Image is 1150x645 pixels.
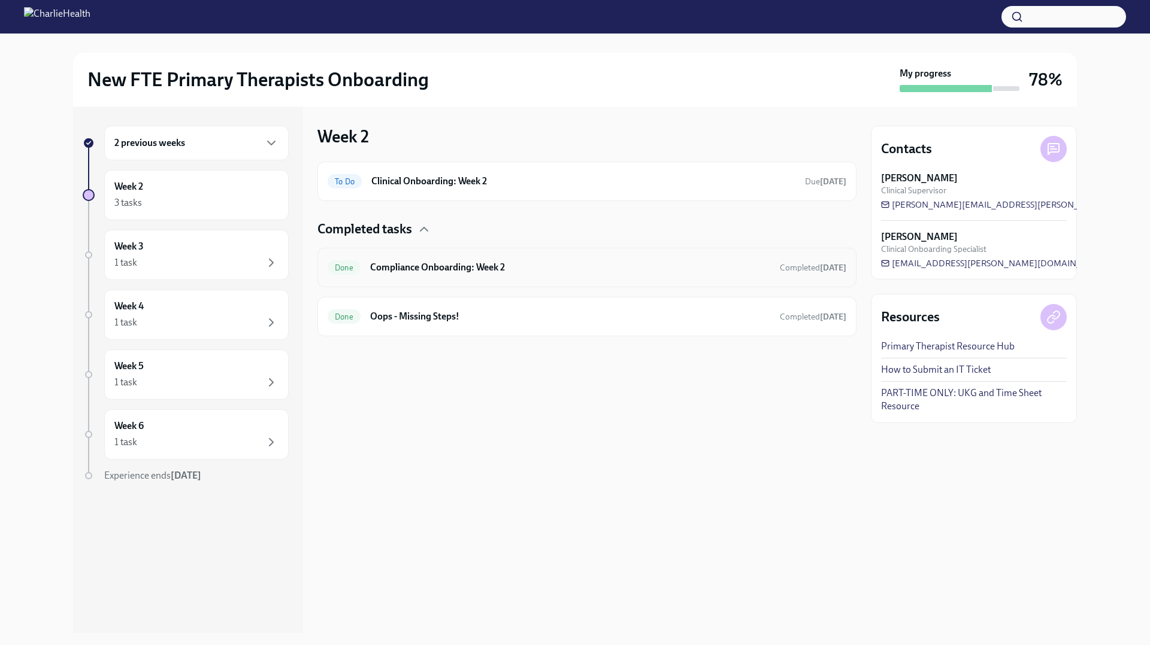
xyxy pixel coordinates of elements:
a: Week 51 task [83,349,289,400]
div: 1 task [114,256,137,269]
span: September 30th, 2025 14:39 [780,262,846,273]
a: Week 31 task [83,230,289,280]
a: Week 61 task [83,409,289,460]
h4: Resources [881,308,940,326]
strong: My progress [900,67,951,80]
a: [EMAIL_ADDRESS][PERSON_NAME][DOMAIN_NAME] [881,257,1110,269]
h6: Clinical Onboarding: Week 2 [371,175,795,188]
span: Clinical Supervisor [881,185,946,196]
strong: [DATE] [171,470,201,481]
span: Due [805,177,846,187]
h6: 2 previous weeks [114,136,185,150]
a: DoneOops - Missing Steps!Completed[DATE] [328,307,846,326]
span: Experience ends [104,470,201,481]
h6: Week 4 [114,300,144,313]
img: CharlieHealth [24,7,90,26]
span: October 4th, 2025 10:00 [805,176,846,187]
h2: New FTE Primary Therapists Onboarding [87,68,429,92]
a: How to Submit an IT Ticket [881,363,991,376]
span: Done [328,263,361,272]
div: 1 task [114,316,137,329]
h4: Completed tasks [317,220,412,238]
strong: [PERSON_NAME] [881,230,958,244]
span: Clinical Onboarding Specialist [881,244,986,255]
div: Completed tasks [317,220,857,238]
strong: [PERSON_NAME] [881,172,958,185]
a: To DoClinical Onboarding: Week 2Due[DATE] [328,172,846,191]
a: Primary Therapist Resource Hub [881,340,1015,353]
strong: [DATE] [820,177,846,187]
strong: [DATE] [820,312,846,322]
a: Week 23 tasks [83,170,289,220]
h6: Week 2 [114,180,143,193]
strong: [DATE] [820,263,846,273]
h3: 78% [1029,69,1063,90]
span: To Do [328,177,362,186]
div: 2 previous weeks [104,126,289,160]
h6: Compliance Onboarding: Week 2 [370,261,770,274]
h6: Week 5 [114,360,144,373]
a: PART-TIME ONLY: UKG and Time Sheet Resource [881,387,1067,413]
span: Completed [780,263,846,273]
h6: Week 3 [114,240,144,253]
span: Completed [780,312,846,322]
a: DoneCompliance Onboarding: Week 2Completed[DATE] [328,258,846,277]
span: Done [328,312,361,321]
div: 1 task [114,436,137,449]
div: 3 tasks [114,196,142,209]
h3: Week 2 [317,126,369,147]
h4: Contacts [881,140,932,158]
div: 1 task [114,376,137,389]
h6: Oops - Missing Steps! [370,310,770,323]
h6: Week 6 [114,419,144,433]
span: September 30th, 2025 13:08 [780,311,846,322]
a: Week 41 task [83,290,289,340]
